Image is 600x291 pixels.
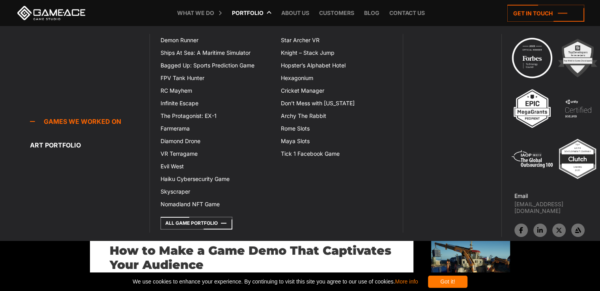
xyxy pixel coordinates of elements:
[156,160,276,173] a: Evil West
[276,72,396,84] a: Hexagonium
[156,84,276,97] a: RC Mayhem
[156,173,276,185] a: Haiku Cybersecurity Game
[276,47,396,59] a: Knight – Stack Jump
[276,97,396,110] a: Don’t Mess with [US_STATE]
[30,137,150,153] a: Art portfolio
[156,110,276,122] a: The Protagonist: EX-1
[556,87,600,130] img: 4
[395,278,418,285] a: More info
[276,84,396,97] a: Cricket Manager
[510,87,554,130] img: 3
[156,47,276,59] a: Ships At Sea: A Maritime Simulator
[156,72,276,84] a: FPV Tank Hunter
[428,276,467,288] div: Got it!
[110,244,394,272] h1: How to Make a Game Demo That Captivates Your Audience
[514,201,600,214] a: [EMAIL_ADDRESS][DOMAIN_NAME]
[161,217,232,229] a: All Game Portfolio
[556,137,599,181] img: Top ar vr development company gaming 2025 game ace
[156,59,276,72] a: Bagged Up: Sports Prediction Game
[30,114,150,129] a: Games we worked on
[276,122,396,135] a: Rome Slots
[156,34,276,47] a: Demon Runner
[514,192,528,199] strong: Email
[156,122,276,135] a: Farmerama
[156,135,276,147] a: Diamond Drone
[276,147,396,160] a: Tick 1 Facebook Game
[156,147,276,160] a: VR Terragame
[156,185,276,198] a: Skyscraper
[276,135,396,147] a: Maya Slots
[507,5,584,22] a: Get in touch
[276,59,396,72] a: Hopster’s Alphabet Hotel
[510,137,554,181] img: 5
[156,97,276,110] a: Infinite Escape
[133,276,418,288] span: We use cookies to enhance your experience. By continuing to visit this site you agree to our use ...
[276,110,396,122] a: Archy The Rabbit
[276,34,396,47] a: Star Archer VR
[156,198,276,211] a: Nomadland NFT Game
[510,36,554,80] img: Technology council badge program ace 2025 game ace
[556,36,599,80] img: 2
